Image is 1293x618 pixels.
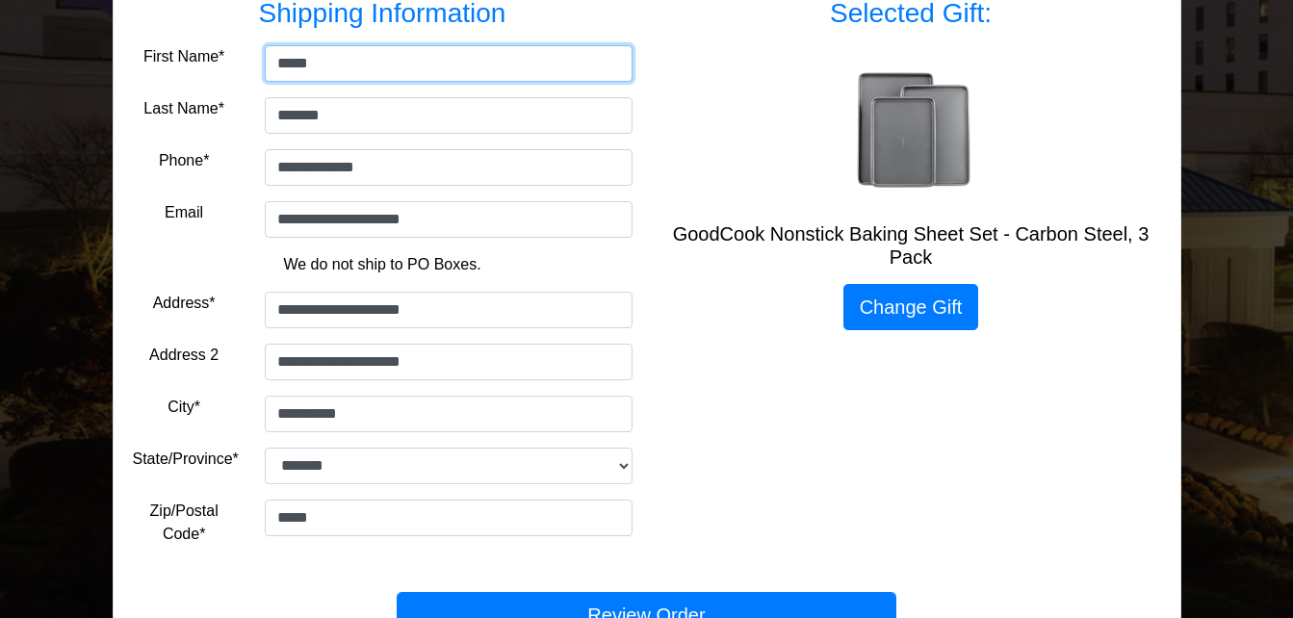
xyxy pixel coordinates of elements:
label: State/Province* [133,448,239,471]
img: GoodCook Nonstick Baking Sheet Set - Carbon Steel, 3 Pack [834,53,988,207]
label: Address* [153,292,216,315]
label: Email [165,201,203,224]
label: Zip/Postal Code* [133,500,236,546]
label: Last Name* [143,97,224,120]
h5: GoodCook Nonstick Baking Sheet Set - Carbon Steel, 3 Pack [661,222,1161,269]
label: Address 2 [149,344,219,367]
a: Change Gift [843,284,979,330]
p: We do not ship to PO Boxes. [147,253,618,276]
label: City* [168,396,200,419]
label: First Name* [143,45,224,68]
label: Phone* [159,149,210,172]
